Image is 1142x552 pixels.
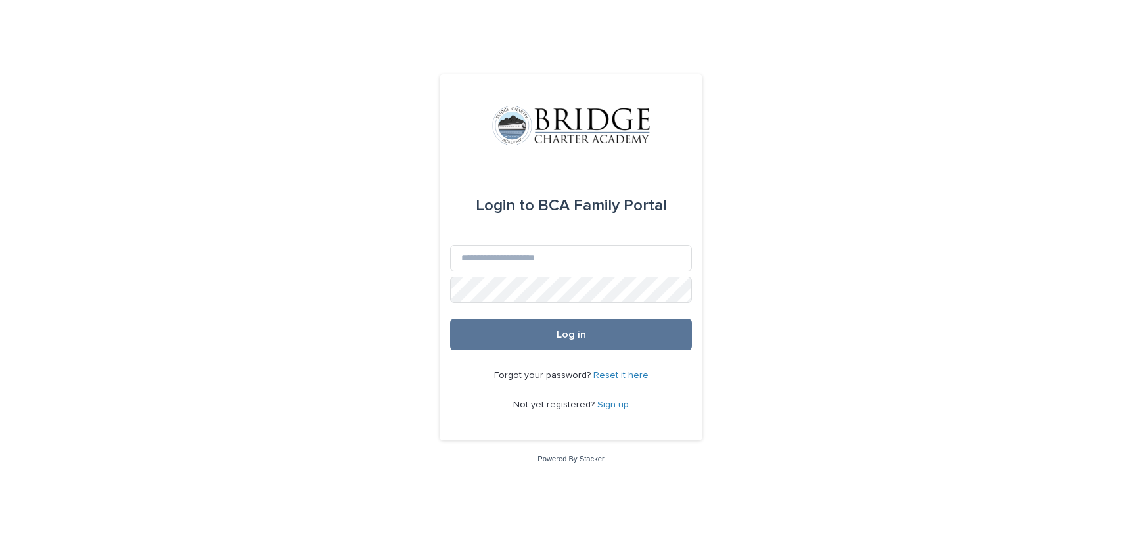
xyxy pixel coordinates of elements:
a: Powered By Stacker [537,455,604,463]
div: BCA Family Portal [476,187,667,224]
span: Login to [476,198,534,214]
img: V1C1m3IdTEidaUdm9Hs0 [492,106,650,145]
a: Sign up [597,400,629,409]
span: Not yet registered? [513,400,597,409]
button: Log in [450,319,692,350]
span: Forgot your password? [494,371,593,380]
span: Log in [557,329,586,340]
a: Reset it here [593,371,649,380]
